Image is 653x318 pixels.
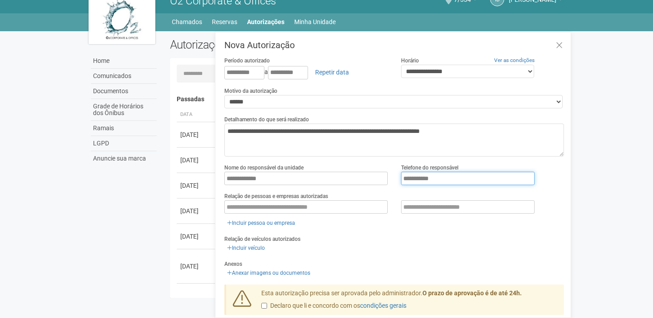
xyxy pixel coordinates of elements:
a: Reservas [212,16,237,28]
a: Repetir data [309,65,355,80]
label: Horário [401,57,419,65]
label: Relação de veículos autorizados [224,235,300,243]
div: a [224,65,388,80]
th: Data [177,107,217,122]
label: Motivo da autorização [224,87,277,95]
a: condições gerais [360,302,406,309]
a: Documentos [91,84,157,99]
h3: Nova Autorização [224,41,564,50]
div: Esta autorização precisa ser aprovada pelo administrador. [255,289,564,315]
div: [DATE] [180,232,213,241]
a: Minha Unidade [294,16,336,28]
a: Comunicados [91,69,157,84]
a: Anuncie sua marca [91,151,157,166]
a: Anexar imagens ou documentos [224,268,313,278]
label: Anexos [224,260,242,268]
div: [DATE] [180,262,213,271]
div: [DATE] [180,206,213,215]
label: Período autorizado [224,57,270,65]
input: Declaro que li e concordo com oscondições gerais [261,303,267,309]
label: Nome do responsável da unidade [224,164,304,172]
label: Detalhamento do que será realizado [224,116,309,124]
h4: Passadas [177,96,558,103]
div: [DATE] [180,130,213,139]
a: Home [91,54,157,69]
a: LGPD [91,136,157,151]
label: Declaro que li e concordo com os [261,301,406,310]
label: Telefone do responsável [401,164,458,172]
a: Autorizações [247,16,284,28]
a: Ramais [91,121,157,136]
h2: Autorizações [170,38,361,51]
a: Chamados [172,16,202,28]
label: Relação de pessoas e empresas autorizadas [224,192,328,200]
a: Ver as condições [494,57,535,63]
strong: O prazo de aprovação é de até 24h. [422,289,522,297]
a: Incluir veículo [224,243,268,253]
a: Incluir pessoa ou empresa [224,218,298,228]
a: Grade de Horários dos Ônibus [91,99,157,121]
div: [DATE] [180,181,213,190]
div: [DATE] [180,156,213,165]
